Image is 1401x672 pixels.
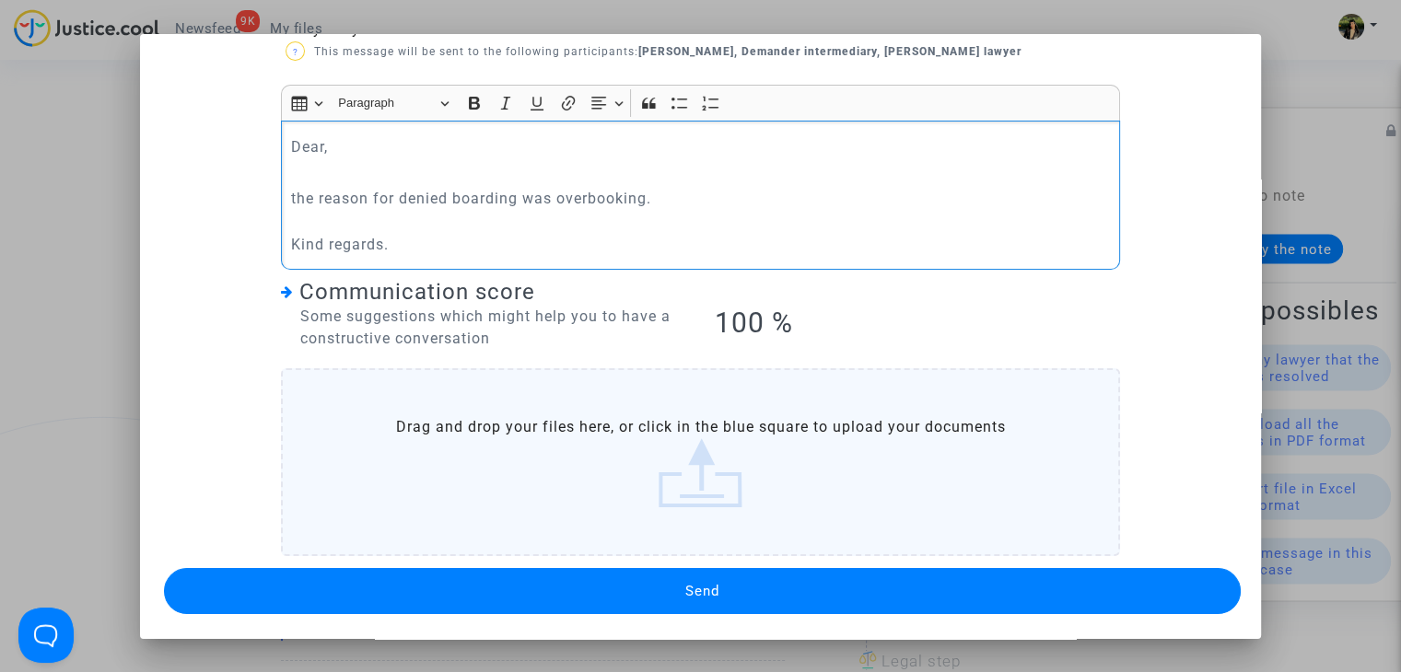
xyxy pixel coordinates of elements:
[338,92,434,114] span: Paragraph
[330,89,457,118] button: Paragraph
[281,121,1120,270] div: Rich Text Editor, main
[286,41,1022,64] p: This message will be sent to the following participants:
[291,135,1111,158] p: Dear,
[714,307,1120,340] h1: 100 %
[291,187,1111,256] p: the reason for denied boarding was overbooking. Kind regards.
[164,568,1241,614] button: Send
[18,608,74,663] iframe: Help Scout Beacon - Open
[292,47,298,57] span: ?
[299,20,415,38] span: My lawyer & me
[281,85,1120,121] div: Editor toolbar
[281,306,687,350] div: Some suggestions which might help you to have a constructive conversation
[299,279,535,305] span: Communication score
[638,45,1022,58] b: [PERSON_NAME], Demander intermediary, [PERSON_NAME] lawyer
[685,583,719,599] span: Send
